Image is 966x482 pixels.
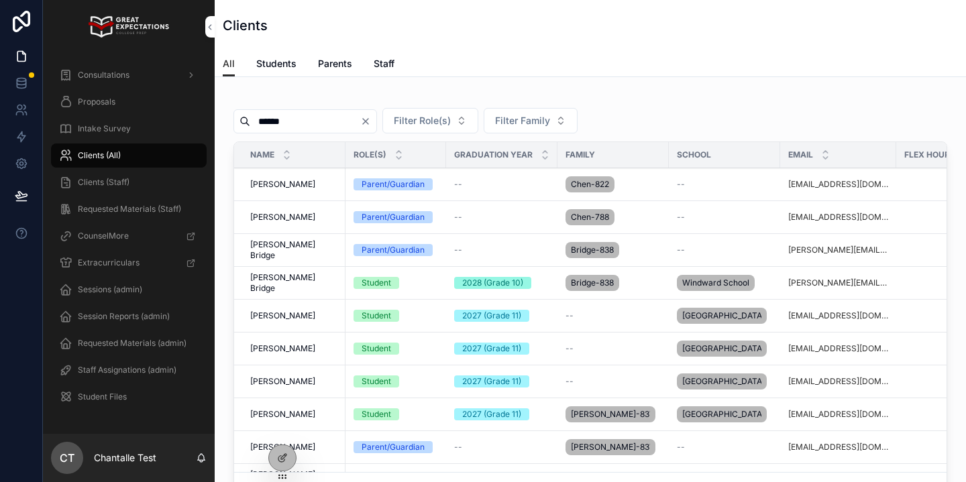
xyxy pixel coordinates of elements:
span: Session Reports (admin) [78,311,170,322]
a: [PERSON_NAME] [250,376,337,387]
a: Student [354,408,438,420]
a: [EMAIL_ADDRESS][DOMAIN_NAME] [788,212,888,223]
a: [EMAIL_ADDRESS][DOMAIN_NAME] [788,442,888,453]
span: Email [788,149,813,160]
span: -- [677,442,685,453]
a: Clients (All) [51,143,207,168]
p: Chantalle Test [94,451,156,465]
span: -- [566,376,574,387]
a: [PERSON_NAME]-837 [566,436,661,458]
a: Session Reports (admin) [51,304,207,328]
div: Student [362,277,391,289]
button: Select Button [382,108,478,133]
span: [GEOGRAPHIC_DATA] [682,343,761,354]
a: [GEOGRAPHIC_DATA] [677,404,772,425]
span: [PERSON_NAME] [250,343,315,354]
div: Parent/Guardian [362,178,425,190]
a: 2028 (Grade 10) [454,277,549,289]
a: Student [354,375,438,387]
span: Proposals [78,97,115,107]
a: Clients (Staff) [51,170,207,194]
span: [PERSON_NAME]-837 [571,442,650,453]
span: [PERSON_NAME] [250,442,315,453]
span: Consultations [78,70,129,80]
a: -- [677,179,772,190]
span: [GEOGRAPHIC_DATA] [682,376,761,387]
span: Bridge-838 [571,245,614,255]
a: -- [454,442,549,453]
a: [PERSON_NAME] [250,343,337,354]
span: Clients (Staff) [78,177,129,188]
span: -- [677,245,685,255]
a: [EMAIL_ADDRESS][DOMAIN_NAME] [788,376,888,387]
span: Chen-788 [571,212,609,223]
span: -- [454,245,462,255]
a: 2027 (Grade 11) [454,408,549,420]
div: Student [362,343,391,355]
a: -- [454,245,549,255]
span: All [223,57,235,70]
a: All [223,52,235,77]
div: 2027 (Grade 11) [462,375,521,387]
a: -- [454,179,549,190]
a: Bridge-838 [566,272,661,294]
span: Extracurriculars [78,257,140,268]
span: Role(s) [354,149,386,160]
a: [EMAIL_ADDRESS][DOMAIN_NAME] [788,409,888,420]
h1: Clients [223,16,268,35]
a: [PERSON_NAME] [250,212,337,223]
span: Requested Materials (Staff) [78,204,181,215]
a: Bridge-838 [566,239,661,261]
a: Sessions (admin) [51,278,207,302]
a: [EMAIL_ADDRESS][DOMAIN_NAME] [788,310,888,321]
a: Chen-788 [566,206,661,228]
span: Students [256,57,297,70]
span: -- [566,343,574,354]
span: Staff [374,57,394,70]
a: [PERSON_NAME] [250,442,337,453]
span: [PERSON_NAME] [250,409,315,420]
span: Staff Assignations (admin) [78,365,176,375]
a: Requested Materials (admin) [51,331,207,355]
span: School [677,149,711,160]
span: Windward School [682,278,749,288]
a: Staff [374,52,394,78]
span: -- [454,442,462,453]
div: 2027 (Grade 11) [462,343,521,355]
div: 2028 (Grade 10) [462,277,523,289]
a: [PERSON_NAME] Bridge [250,272,337,294]
span: Graduation Year [454,149,533,160]
span: [GEOGRAPHIC_DATA] [682,310,761,321]
span: Student Files [78,391,127,402]
span: Family [566,149,595,160]
a: Chen-822 [566,174,661,195]
a: Consultations [51,63,207,87]
a: CounselMore [51,224,207,248]
a: [PERSON_NAME] Bridge [250,239,337,261]
span: Sessions (admin) [78,284,142,295]
a: 2027 (Grade 11) [454,310,549,322]
a: [PERSON_NAME] [250,409,337,420]
div: Parent/Guardian [362,441,425,453]
a: -- [566,310,661,321]
a: -- [677,442,772,453]
span: [PERSON_NAME] [250,179,315,190]
div: Student [362,408,391,420]
a: Intake Survey [51,117,207,141]
a: -- [677,212,772,223]
a: [PERSON_NAME][EMAIL_ADDRESS][DOMAIN_NAME] [788,245,888,255]
a: [PERSON_NAME] [250,310,337,321]
div: 2027 (Grade 11) [462,310,521,322]
span: [PERSON_NAME]-837 [571,409,650,420]
span: [GEOGRAPHIC_DATA] [682,409,761,420]
a: Parent/Guardian [354,211,438,223]
div: Student [362,375,391,387]
a: [EMAIL_ADDRESS][DOMAIN_NAME] [788,179,888,190]
div: scrollable content [43,54,215,426]
a: Proposals [51,90,207,114]
span: CounselMore [78,231,129,241]
a: [PERSON_NAME][EMAIL_ADDRESS][DOMAIN_NAME] [788,278,888,288]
